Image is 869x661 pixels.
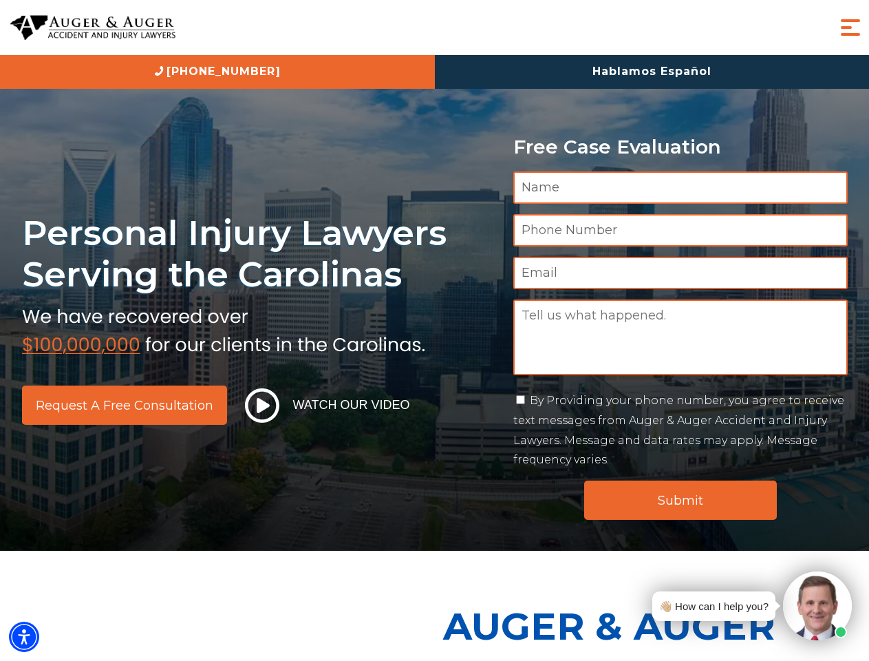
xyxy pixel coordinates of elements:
[513,171,848,204] input: Name
[659,597,769,616] div: 👋🏼 How can I help you?
[783,571,852,640] img: Intaker widget Avatar
[443,592,861,660] p: Auger & Auger
[36,399,213,412] span: Request a Free Consultation
[513,394,844,466] label: By Providing your phone number, you agree to receive text messages from Auger & Auger Accident an...
[9,622,39,652] div: Accessibility Menu
[584,481,777,520] input: Submit
[22,302,425,355] img: sub text
[513,257,848,289] input: Email
[837,14,864,41] button: Menu
[22,212,497,295] h1: Personal Injury Lawyers Serving the Carolinas
[241,388,414,423] button: Watch Our Video
[22,386,227,425] a: Request a Free Consultation
[10,15,175,41] img: Auger & Auger Accident and Injury Lawyers Logo
[513,136,848,158] p: Free Case Evaluation
[513,214,848,246] input: Phone Number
